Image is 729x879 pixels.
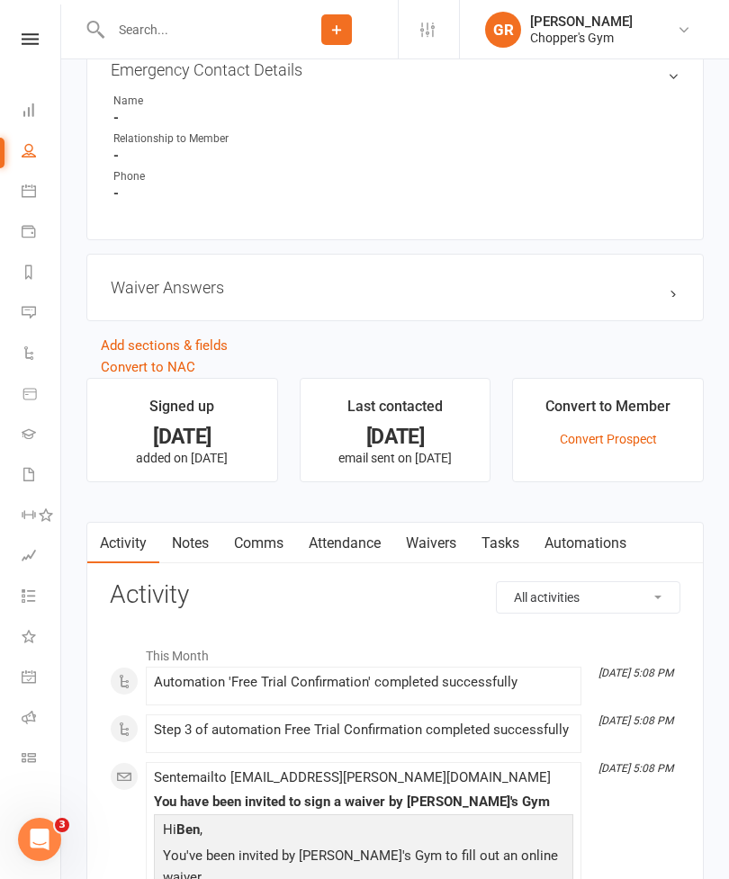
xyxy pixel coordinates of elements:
[103,451,261,465] p: added on [DATE]
[101,337,228,354] a: Add sections & fields
[154,675,573,690] div: Automation 'Free Trial Confirmation' completed successfully
[598,714,673,727] i: [DATE] 5:08 PM
[22,173,62,213] a: Calendar
[154,769,551,785] span: Sent email to [EMAIL_ADDRESS][PERSON_NAME][DOMAIN_NAME]
[317,427,474,446] div: [DATE]
[113,168,262,185] div: Phone
[598,762,673,775] i: [DATE] 5:08 PM
[101,359,195,375] a: Convert to NAC
[111,60,679,79] h3: Emergency Contact Details
[87,523,159,564] a: Activity
[113,130,262,148] div: Relationship to Member
[154,794,573,810] div: You have been invited to sign a waiver by [PERSON_NAME]'s Gym
[149,395,214,427] div: Signed up
[105,17,275,42] input: Search...
[393,523,469,564] a: Waivers
[347,395,443,427] div: Last contacted
[22,618,62,659] a: What's New
[55,818,69,832] span: 3
[158,819,569,845] p: Hi ,
[176,821,200,838] strong: Ben
[154,722,573,738] div: Step 3 of automation Free Trial Confirmation completed successfully
[159,523,221,564] a: Notes
[469,523,532,564] a: Tasks
[22,132,62,173] a: People
[110,581,680,609] h3: Activity
[545,395,670,427] div: Convert to Member
[111,278,679,297] h3: Waiver Answers
[530,30,633,46] div: Chopper's Gym
[110,637,680,666] li: This Month
[560,432,657,446] a: Convert Prospect
[22,537,62,578] a: Assessments
[113,93,262,110] div: Name
[22,375,62,416] a: Product Sales
[221,523,296,564] a: Comms
[113,110,679,126] strong: -
[485,12,521,48] div: GR
[296,523,393,564] a: Attendance
[22,92,62,132] a: Dashboard
[22,740,62,780] a: Class kiosk mode
[530,13,633,30] div: [PERSON_NAME]
[18,818,61,861] iframe: Intercom live chat
[113,185,679,202] strong: -
[22,254,62,294] a: Reports
[22,213,62,254] a: Payments
[113,148,679,164] strong: -
[22,699,62,740] a: Roll call kiosk mode
[532,523,639,564] a: Automations
[103,427,261,446] div: [DATE]
[317,451,474,465] p: email sent on [DATE]
[22,659,62,699] a: General attendance kiosk mode
[598,667,673,679] i: [DATE] 5:08 PM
